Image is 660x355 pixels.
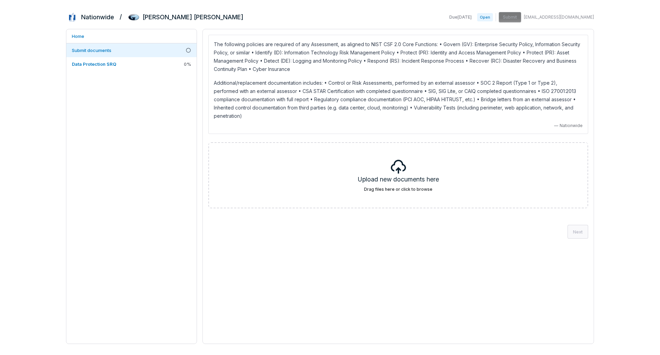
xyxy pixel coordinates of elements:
[143,13,243,22] h2: [PERSON_NAME] [PERSON_NAME]
[560,123,583,128] span: Nationwide
[120,11,122,21] h2: /
[358,175,439,187] h5: Upload new documents here
[364,187,432,192] label: Drag files here or click to browse
[554,123,558,128] span: —
[72,61,116,67] span: Data Protection SRQ
[524,14,594,20] span: [EMAIL_ADDRESS][DOMAIN_NAME]
[66,29,197,43] a: Home
[66,43,197,57] a: Submit documents
[214,79,583,120] p: Additional/replacement documentation includes: • Control or Risk Assessments, performed by an ext...
[81,13,114,22] h2: Nationwide
[214,40,583,73] p: The following policies are required of any Assessment, as aligned to NIST CSF 2.0 Core Functions:...
[184,61,191,67] span: 0 %
[449,14,472,20] span: Due [DATE]
[72,48,111,53] span: Submit documents
[66,57,197,71] a: Data Protection SRQ0%
[477,13,493,21] span: Open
